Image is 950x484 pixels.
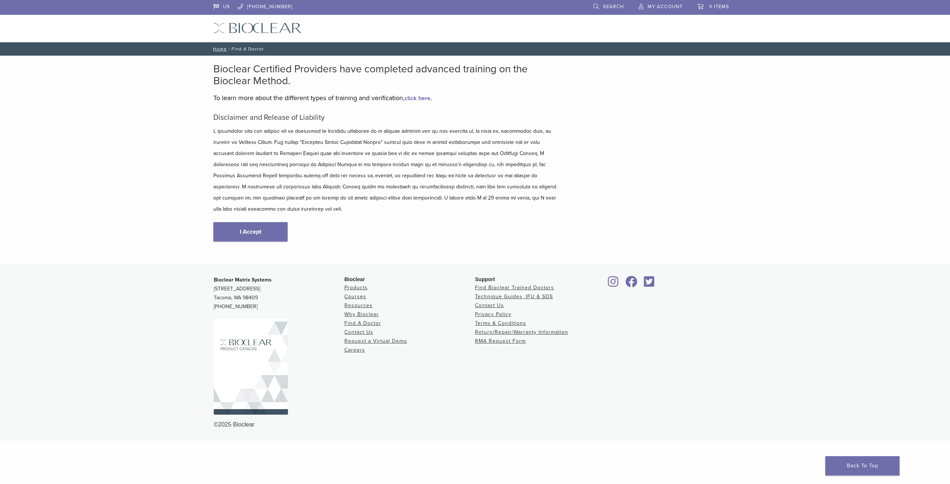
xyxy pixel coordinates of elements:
[475,293,553,300] a: Technique Guides, IFU & SDS
[213,92,558,103] p: To learn more about the different types of training and verification, .
[344,276,365,282] span: Bioclear
[475,311,511,317] a: Privacy Policy
[475,320,526,326] a: Terms & Conditions
[825,456,900,475] a: Back To Top
[475,302,504,309] a: Contact Us
[648,4,682,10] span: My Account
[214,277,272,283] strong: Bioclear Matrix Systems
[213,113,558,122] h5: Disclaimer and Release of Liability
[227,47,232,51] span: /
[344,311,379,317] a: Why Bioclear
[344,338,407,344] a: Request a Virtual Demo
[344,347,365,353] a: Careers
[214,276,344,311] p: [STREET_ADDRESS] Tacoma, WA 98409 [PHONE_NUMBER]
[344,293,366,300] a: Courses
[641,280,657,288] a: Bioclear
[344,320,381,326] a: Find A Doctor
[404,95,430,102] a: click here
[475,284,554,291] a: Find Bioclear Trained Doctors
[211,46,227,52] a: Home
[344,302,373,309] a: Resources
[606,280,621,288] a: Bioclear
[475,338,526,344] a: RMA Request Form
[214,319,288,415] img: Bioclear
[213,126,558,215] p: L ipsumdolor sita con adipisc eli se doeiusmod te Incididu utlaboree do m aliquae adminim ven qu ...
[214,420,736,429] div: ©2025 Bioclear
[603,4,624,10] span: Search
[344,329,373,335] a: Contact Us
[475,276,495,282] span: Support
[208,42,742,56] nav: Find A Doctor
[623,280,640,288] a: Bioclear
[213,63,558,87] h2: Bioclear Certified Providers have completed advanced training on the Bioclear Method.
[213,23,301,33] img: Bioclear
[475,329,568,335] a: Return/Repair/Warranty Information
[709,4,729,10] span: 0 items
[213,222,288,241] a: I Accept
[344,284,368,291] a: Products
